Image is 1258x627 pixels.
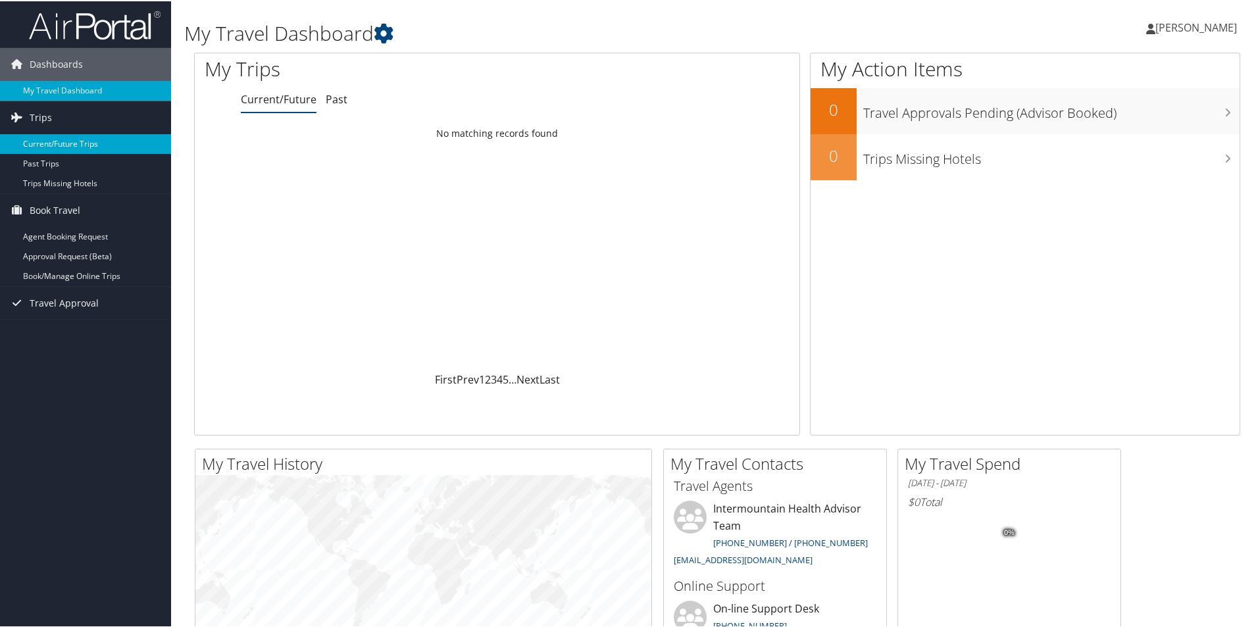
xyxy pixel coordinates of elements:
[485,371,491,386] a: 2
[497,371,503,386] a: 4
[811,97,857,120] h2: 0
[713,536,868,547] a: [PHONE_NUMBER] / [PHONE_NUMBER]
[908,476,1111,488] h6: [DATE] - [DATE]
[491,371,497,386] a: 3
[1146,7,1250,46] a: [PERSON_NAME]
[863,96,1240,121] h3: Travel Approvals Pending (Advisor Booked)
[863,142,1240,167] h3: Trips Missing Hotels
[202,451,651,474] h2: My Travel History
[205,54,538,82] h1: My Trips
[241,91,316,105] a: Current/Future
[811,54,1240,82] h1: My Action Items
[811,87,1240,133] a: 0Travel Approvals Pending (Advisor Booked)
[30,47,83,80] span: Dashboards
[908,493,1111,508] h6: Total
[540,371,560,386] a: Last
[674,553,813,564] a: [EMAIL_ADDRESS][DOMAIN_NAME]
[503,371,509,386] a: 5
[479,371,485,386] a: 1
[184,18,895,46] h1: My Travel Dashboard
[457,371,479,386] a: Prev
[674,576,876,594] h3: Online Support
[670,451,886,474] h2: My Travel Contacts
[516,371,540,386] a: Next
[811,133,1240,179] a: 0Trips Missing Hotels
[1155,19,1237,34] span: [PERSON_NAME]
[905,451,1120,474] h2: My Travel Spend
[509,371,516,386] span: …
[195,120,799,144] td: No matching records found
[435,371,457,386] a: First
[30,100,52,133] span: Trips
[674,476,876,494] h3: Travel Agents
[30,193,80,226] span: Book Travel
[29,9,161,39] img: airportal-logo.png
[667,499,883,570] li: Intermountain Health Advisor Team
[811,143,857,166] h2: 0
[30,286,99,318] span: Travel Approval
[1004,528,1015,536] tspan: 0%
[326,91,347,105] a: Past
[908,493,920,508] span: $0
